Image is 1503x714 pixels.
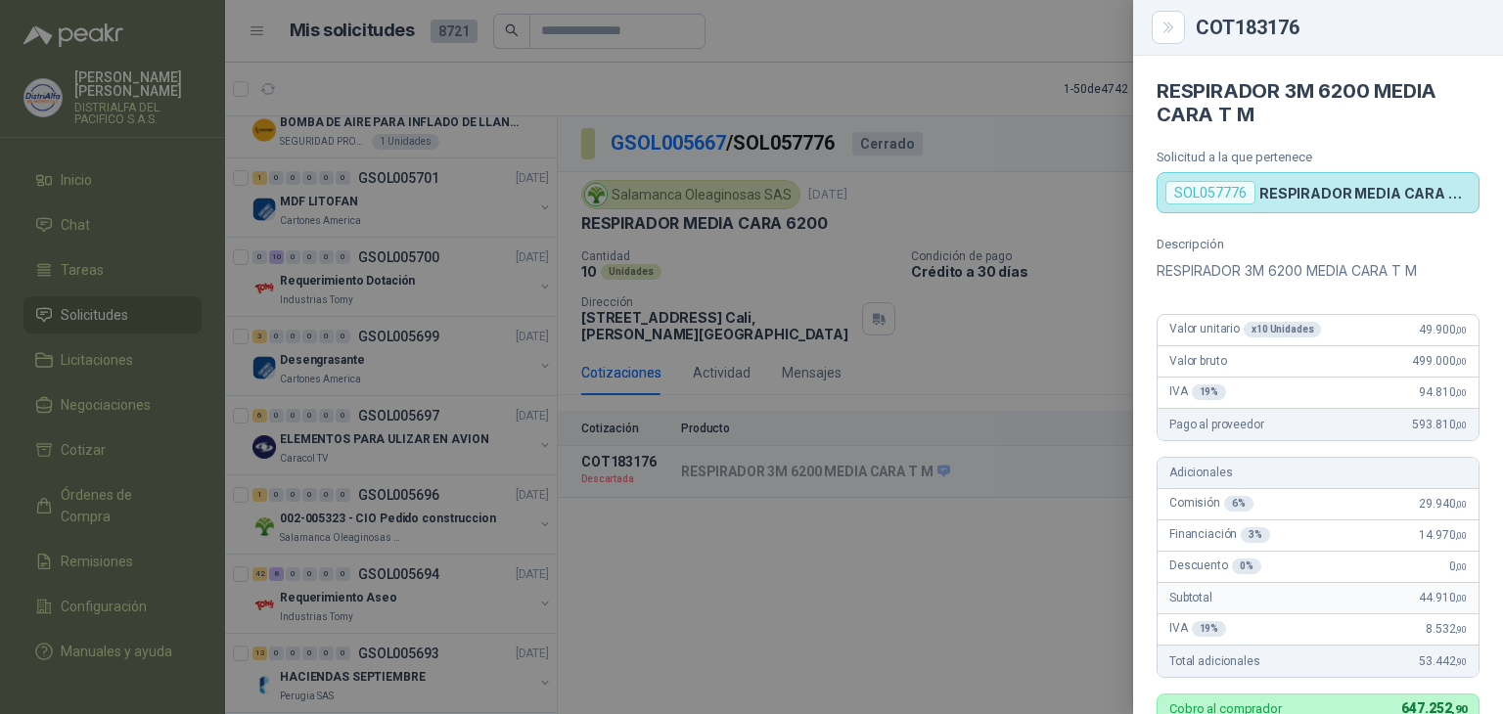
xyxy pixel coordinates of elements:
[1232,558,1261,574] div: 0 %
[1157,16,1180,39] button: Close
[1169,384,1226,400] span: IVA
[1455,499,1467,510] span: ,00
[1455,356,1467,367] span: ,00
[1169,322,1321,337] span: Valor unitario
[1419,654,1467,668] span: 53.442
[1412,354,1467,368] span: 499.000
[1157,237,1480,251] p: Descripción
[1455,530,1467,541] span: ,00
[1169,591,1212,604] span: Subtotal
[1192,384,1227,400] div: 19 %
[1419,528,1467,542] span: 14.970
[1157,150,1480,164] p: Solicitud a la que pertenece
[1224,496,1253,512] div: 6 %
[1449,559,1467,573] span: 0
[1169,621,1226,637] span: IVA
[1455,593,1467,603] span: ,00
[1419,497,1467,511] span: 29.940
[1165,181,1255,204] div: SOL057776
[1455,561,1467,572] span: ,00
[1419,385,1467,399] span: 94.810
[1158,458,1479,489] div: Adicionales
[1169,354,1226,368] span: Valor bruto
[1419,591,1467,604] span: 44.910
[1455,656,1467,667] span: ,90
[1158,646,1479,677] div: Total adicionales
[1426,622,1467,636] span: 8.532
[1241,527,1270,543] div: 3 %
[1169,418,1264,431] span: Pago al proveedor
[1169,496,1253,512] span: Comisión
[1196,18,1480,37] div: COT183176
[1157,79,1480,126] h4: RESPIRADOR 3M 6200 MEDIA CARA T M
[1169,527,1270,543] span: Financiación
[1455,325,1467,335] span: ,00
[1157,259,1480,283] p: RESPIRADOR 3M 6200 MEDIA CARA T M
[1419,323,1467,336] span: 49.900
[1455,387,1467,398] span: ,00
[1192,621,1227,637] div: 19 %
[1412,418,1467,431] span: 593.810
[1244,322,1321,337] div: x 10 Unidades
[1455,624,1467,635] span: ,90
[1169,558,1261,574] span: Descuento
[1455,420,1467,430] span: ,00
[1259,185,1471,201] p: RESPIRADOR MEDIA CARA 6200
